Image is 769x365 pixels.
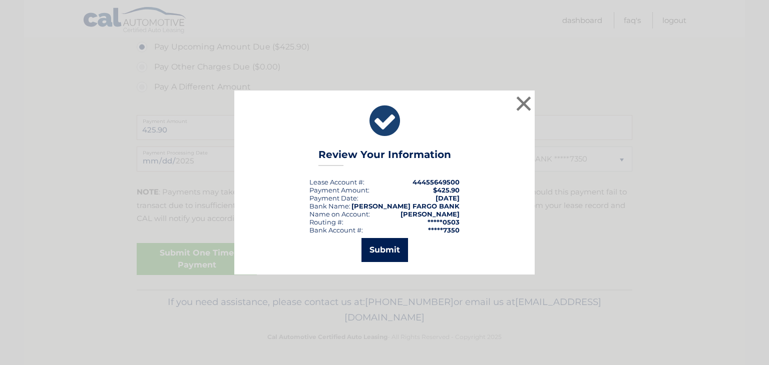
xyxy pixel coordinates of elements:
[318,148,451,166] h3: Review Your Information
[309,218,343,226] div: Routing #:
[309,194,357,202] span: Payment Date
[401,210,460,218] strong: [PERSON_NAME]
[413,178,460,186] strong: 44455649500
[361,238,408,262] button: Submit
[309,194,358,202] div: :
[433,186,460,194] span: $425.90
[309,178,364,186] div: Lease Account #:
[436,194,460,202] span: [DATE]
[514,93,534,113] button: ×
[309,226,363,234] div: Bank Account #:
[351,202,460,210] strong: [PERSON_NAME] FARGO BANK
[309,210,370,218] div: Name on Account:
[309,186,369,194] div: Payment Amount:
[309,202,350,210] div: Bank Name:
